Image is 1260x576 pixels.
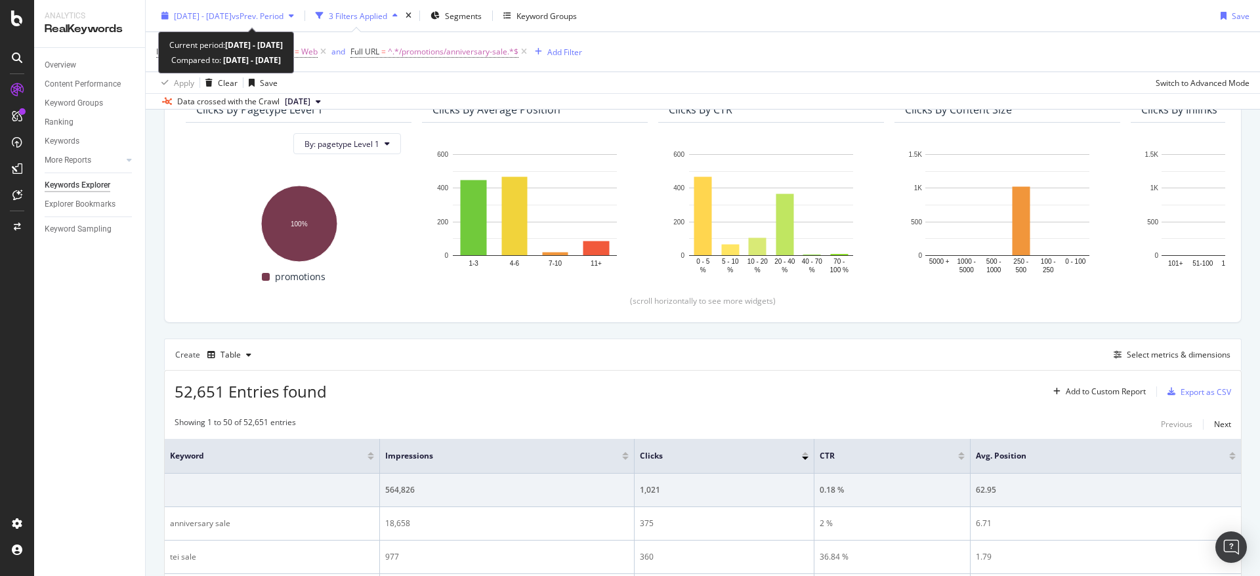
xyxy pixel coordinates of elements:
span: [DATE] - [DATE] [174,10,232,21]
span: By: pagetype Level 1 [304,138,379,150]
button: Switch to Advanced Mode [1150,72,1249,93]
span: = [295,46,299,57]
text: 500 [1015,266,1026,274]
text: 500 [911,218,922,226]
a: Keywords Explorer [45,178,136,192]
text: 250 - [1013,258,1028,265]
div: A chart. [196,179,401,264]
div: Keyword Groups [516,10,577,21]
span: Impressions [385,450,602,462]
div: times [403,9,414,22]
span: 52,651 Entries found [175,381,327,402]
text: 250 [1043,266,1054,274]
div: anniversary sale [170,518,374,529]
text: 7-10 [549,260,562,267]
svg: A chart. [669,148,873,275]
div: 2 % [820,518,965,529]
text: 100% [291,220,308,228]
button: [DATE] - [DATE]vsPrev. Period [156,5,299,26]
a: Explorer Bookmarks [45,197,136,211]
div: Keyword Sampling [45,222,112,236]
text: 1K [914,185,923,192]
text: 5 - 10 [722,258,739,265]
div: Showing 1 to 50 of 52,651 entries [175,417,296,432]
div: Apply [174,77,194,88]
text: 4-6 [510,260,520,267]
text: 101+ [1168,260,1183,267]
b: [DATE] - [DATE] [221,54,281,66]
text: 400 [437,185,448,192]
text: 100 - [1041,258,1056,265]
div: Content Performance [45,77,121,91]
div: 1,021 [640,484,808,496]
div: tei sale [170,551,374,563]
button: Add to Custom Report [1048,381,1146,402]
button: Clear [200,72,238,93]
text: 5000 [959,266,975,274]
div: 564,826 [385,484,629,496]
text: 0 [444,252,448,259]
div: Keyword Groups [45,96,103,110]
div: Save [260,77,278,88]
text: 20 - 40 [774,258,795,265]
a: Ranking [45,115,136,129]
text: 0 [681,252,684,259]
button: [DATE] [280,94,326,110]
button: Next [1214,417,1231,432]
text: 100 % [830,266,849,274]
text: 1000 [986,266,1001,274]
span: Keyword [170,450,348,462]
div: Add Filter [547,46,582,57]
div: Export as CSV [1181,386,1231,398]
a: Content Performance [45,77,136,91]
span: = [381,46,386,57]
text: 70 - [833,258,845,265]
div: 375 [640,518,808,529]
a: More Reports [45,154,123,167]
text: 1000 - [957,258,976,265]
a: Keyword Groups [45,96,136,110]
text: 400 [673,185,684,192]
text: 500 - [986,258,1001,265]
button: 3 Filters Applied [310,5,403,26]
button: By: pagetype Level 1 [293,133,401,154]
div: Switch to Advanced Mode [1156,77,1249,88]
div: A chart. [905,148,1110,275]
div: Create [175,344,257,365]
div: A chart. [432,148,637,275]
text: 0 [918,252,922,259]
text: 10 - 20 [747,258,768,265]
div: Data crossed with the Crawl [177,96,280,108]
div: Add to Custom Report [1066,388,1146,396]
button: Previous [1161,417,1192,432]
button: Export as CSV [1162,381,1231,402]
text: 500 [1147,218,1158,226]
div: Overview [45,58,76,72]
text: 51-100 [1192,260,1213,267]
div: Open Intercom Messenger [1215,531,1247,563]
button: Add Filter [530,44,582,60]
div: More Reports [45,154,91,167]
a: Keywords [45,134,136,148]
text: % [727,266,733,274]
div: Compared to: [171,52,281,68]
div: 6.71 [976,518,1236,529]
button: Keyword Groups [498,5,582,26]
text: % [782,266,787,274]
a: Overview [45,58,136,72]
div: Current period: [169,37,283,52]
button: and [331,45,345,58]
button: Save [1215,5,1249,26]
div: 0.18 % [820,484,965,496]
button: Table [202,344,257,365]
div: Analytics [45,10,135,22]
div: 18,658 [385,518,629,529]
button: Apply [156,72,194,93]
span: ^.*/promotions/anniversary-sale.*$ [388,43,518,61]
text: 40 - 70 [802,258,823,265]
text: 0 [1154,252,1158,259]
text: 5000 + [929,258,950,265]
div: 977 [385,551,629,563]
div: Keywords [45,134,79,148]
